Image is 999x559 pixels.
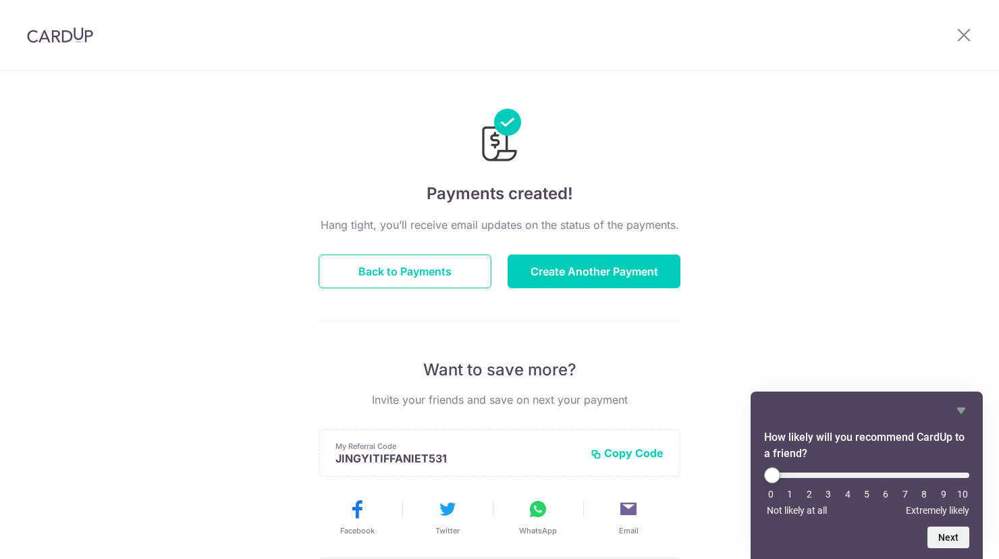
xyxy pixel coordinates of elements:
[879,489,892,500] li: 6
[335,441,580,452] p: My Referral Code
[927,527,969,548] button: Next question
[317,498,397,536] button: Facebook
[860,489,873,500] li: 5
[783,489,796,500] li: 1
[764,467,969,516] div: How likely will you recommend CardUp to a friend? Select an option from 0 to 10, with 0 being Not...
[478,109,521,165] img: Payments
[937,489,950,500] li: 9
[953,402,969,419] button: Hide survey
[803,489,816,500] li: 2
[917,489,931,500] li: 8
[821,489,835,500] li: 3
[335,452,580,465] p: JINGYITIFFANIET531
[841,489,855,500] li: 4
[435,525,460,536] span: Twitter
[764,402,969,548] div: How likely will you recommend CardUp to a friend? Select an option from 0 to 10, with 0 being Not...
[764,489,778,500] li: 0
[767,505,827,516] span: Not likely at all
[319,255,491,288] button: Back to Payments
[498,498,578,536] button: WhatsApp
[319,359,680,381] p: Want to save more?
[408,498,487,536] button: Twitter
[340,525,375,536] span: Facebook
[319,182,680,206] h4: Payments created!
[27,27,93,43] img: CardUp
[764,429,969,462] h2: How likely will you recommend CardUp to a friend? Select an option from 0 to 10, with 0 being Not...
[906,505,969,516] span: Extremely likely
[319,217,680,233] p: Hang tight, you’ll receive email updates on the status of the payments.
[956,489,969,500] li: 10
[619,525,639,536] span: Email
[508,255,680,288] button: Create Another Payment
[519,525,557,536] span: WhatsApp
[589,498,668,536] button: Email
[319,392,680,408] p: Invite your friends and save on next your payment
[591,446,664,460] button: Copy Code
[898,489,912,500] li: 7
